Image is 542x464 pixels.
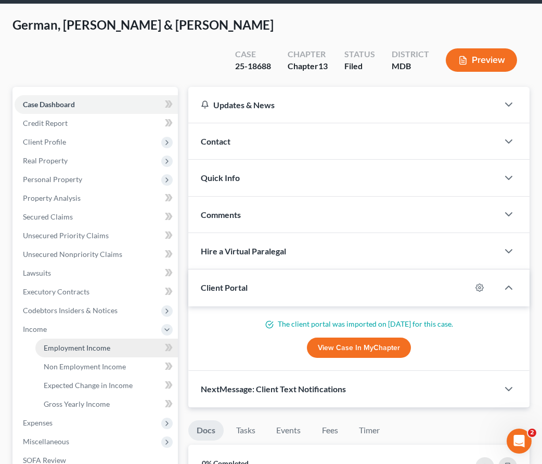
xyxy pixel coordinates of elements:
div: Chapter [288,48,328,60]
a: Property Analysis [15,189,178,208]
span: Personal Property [23,175,82,184]
span: Quick Info [201,173,240,183]
a: Case Dashboard [15,95,178,114]
span: Client Portal [201,282,248,292]
div: Updates & News [201,99,486,110]
span: 13 [318,61,328,71]
span: NextMessage: Client Text Notifications [201,384,346,394]
div: Case [235,48,271,60]
p: The client portal was imported on [DATE] for this case. [201,319,517,329]
a: Non Employment Income [35,357,178,376]
div: District [392,48,429,60]
span: Executory Contracts [23,287,89,296]
span: Real Property [23,156,68,165]
span: Non Employment Income [44,362,126,371]
div: 25-18688 [235,60,271,72]
a: Expected Change in Income [35,376,178,395]
a: Docs [188,420,224,441]
a: Lawsuits [15,264,178,282]
span: Contact [201,136,230,146]
span: German, [PERSON_NAME] & [PERSON_NAME] [12,17,274,32]
span: Case Dashboard [23,100,75,109]
span: Credit Report [23,119,68,127]
span: 2 [528,429,536,437]
span: Secured Claims [23,212,73,221]
div: Filed [344,60,375,72]
span: Property Analysis [23,194,81,202]
a: Events [268,420,309,441]
span: Unsecured Nonpriority Claims [23,250,122,259]
a: Fees [313,420,346,441]
span: Miscellaneous [23,437,69,446]
span: Hire a Virtual Paralegal [201,246,286,256]
span: Expenses [23,418,53,427]
a: Employment Income [35,339,178,357]
span: Unsecured Priority Claims [23,231,109,240]
button: Preview [446,48,517,72]
span: Income [23,325,47,333]
a: Gross Yearly Income [35,395,178,414]
span: Codebtors Insiders & Notices [23,306,118,315]
a: View Case in MyChapter [307,338,411,358]
span: Client Profile [23,137,66,146]
div: MDB [392,60,429,72]
a: Secured Claims [15,208,178,226]
a: Timer [351,420,388,441]
span: Employment Income [44,343,110,352]
div: Status [344,48,375,60]
span: Gross Yearly Income [44,399,110,408]
iframe: Intercom live chat [507,429,532,454]
a: Credit Report [15,114,178,133]
a: Unsecured Nonpriority Claims [15,245,178,264]
a: Tasks [228,420,264,441]
a: Executory Contracts [15,282,178,301]
span: Expected Change in Income [44,381,133,390]
span: Comments [201,210,241,220]
a: Unsecured Priority Claims [15,226,178,245]
span: Lawsuits [23,268,51,277]
div: Chapter [288,60,328,72]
